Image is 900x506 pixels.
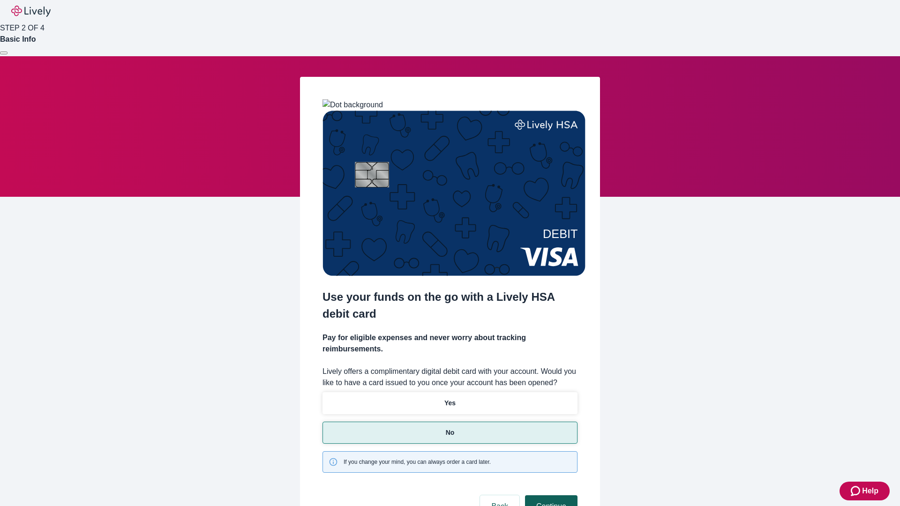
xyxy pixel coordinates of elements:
h4: Pay for eligible expenses and never worry about tracking reimbursements. [322,332,577,355]
img: Debit card [322,111,585,276]
button: Yes [322,392,577,414]
svg: Zendesk support icon [851,485,862,497]
label: Lively offers a complimentary digital debit card with your account. Would you like to have a card... [322,366,577,388]
p: Yes [444,398,456,408]
h2: Use your funds on the go with a Lively HSA debit card [322,289,577,322]
img: Lively [11,6,51,17]
img: Dot background [322,99,383,111]
span: If you change your mind, you can always order a card later. [344,458,491,466]
p: No [446,428,455,438]
button: No [322,422,577,444]
span: Help [862,485,878,497]
button: Zendesk support iconHelp [840,482,890,500]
